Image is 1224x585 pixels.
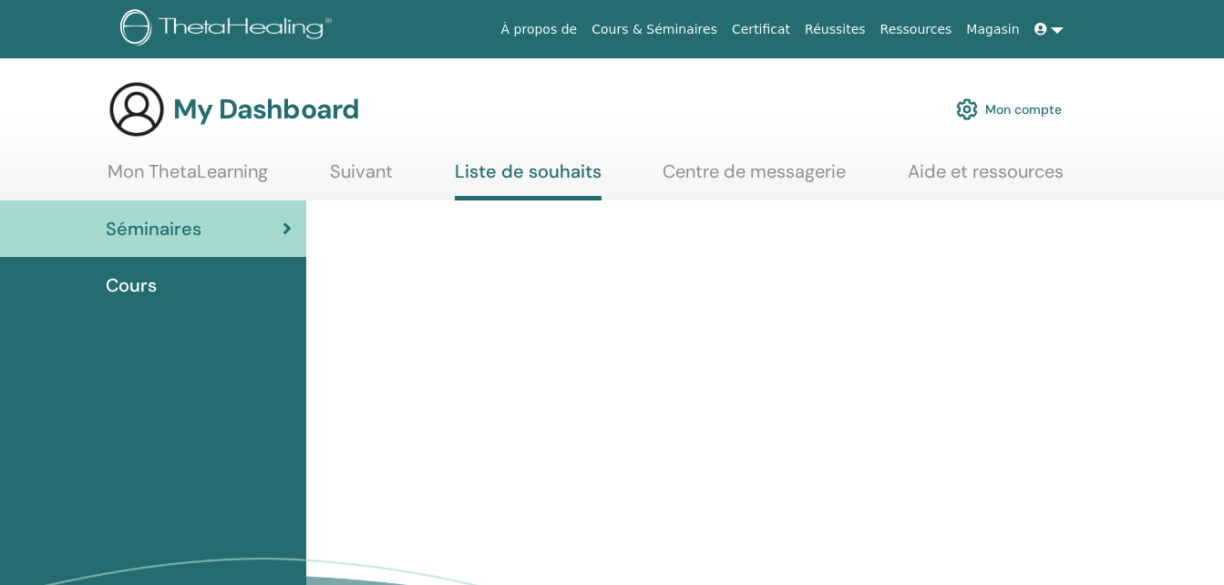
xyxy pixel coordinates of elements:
[584,13,725,46] a: Cours & Séminaires
[494,13,585,46] a: À propos de
[959,13,1026,46] a: Magasin
[108,160,268,196] a: Mon ThetaLearning
[797,13,872,46] a: Réussites
[956,89,1062,129] a: Mon compte
[873,13,960,46] a: Ressources
[108,80,166,139] img: generic-user-icon.jpg
[106,272,157,299] span: Cours
[908,160,1064,196] a: Aide et ressources
[120,9,338,50] img: logo.png
[330,160,393,196] a: Suivant
[173,93,359,126] h3: My Dashboard
[663,160,846,196] a: Centre de messagerie
[455,160,602,200] a: Liste de souhaits
[106,215,201,242] span: Séminaires
[725,13,797,46] a: Certificat
[956,94,978,125] img: cog.svg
